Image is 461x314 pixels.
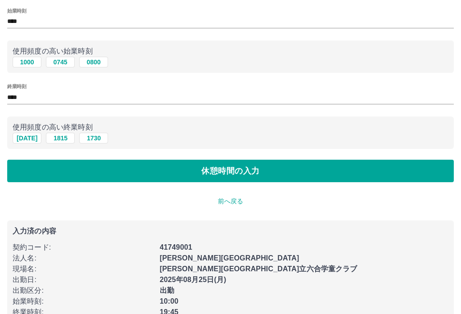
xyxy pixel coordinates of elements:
[7,83,26,90] label: 終業時刻
[13,228,448,235] p: 入力済の内容
[160,276,226,283] b: 2025年08月25日(月)
[7,160,454,182] button: 休憩時間の入力
[79,133,108,144] button: 1730
[13,253,154,264] p: 法人名 :
[13,242,154,253] p: 契約コード :
[7,7,26,14] label: 始業時刻
[13,296,154,307] p: 始業時刻 :
[13,285,154,296] p: 出勤区分 :
[13,57,41,67] button: 1000
[13,46,448,57] p: 使用頻度の高い始業時刻
[7,197,454,206] p: 前へ戻る
[160,243,192,251] b: 41749001
[160,254,299,262] b: [PERSON_NAME][GEOGRAPHIC_DATA]
[13,122,448,133] p: 使用頻度の高い終業時刻
[79,57,108,67] button: 0800
[160,297,179,305] b: 10:00
[46,57,75,67] button: 0745
[46,133,75,144] button: 1815
[13,133,41,144] button: [DATE]
[160,287,174,294] b: 出勤
[13,264,154,274] p: 現場名 :
[160,265,357,273] b: [PERSON_NAME][GEOGRAPHIC_DATA]立六合学童クラブ
[13,274,154,285] p: 出勤日 :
